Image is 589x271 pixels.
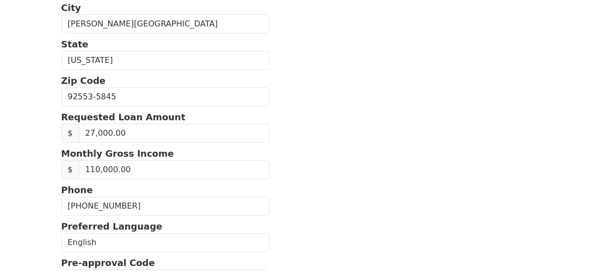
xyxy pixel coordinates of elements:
[61,39,89,49] strong: State
[61,2,81,13] strong: City
[61,197,269,216] input: (___) ___-____
[61,221,163,232] strong: Preferred Language
[61,185,93,195] strong: Phone
[61,147,269,160] p: Monthly Gross Income
[61,14,269,33] input: City
[79,124,269,143] input: Requested Loan Amount
[79,160,269,179] input: Monthly Gross Income
[61,87,269,106] input: Zip Code
[61,75,106,86] strong: Zip Code
[61,258,155,268] strong: Pre-approval Code
[61,112,186,122] strong: Requested Loan Amount
[61,124,79,143] span: $
[61,160,79,179] span: $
